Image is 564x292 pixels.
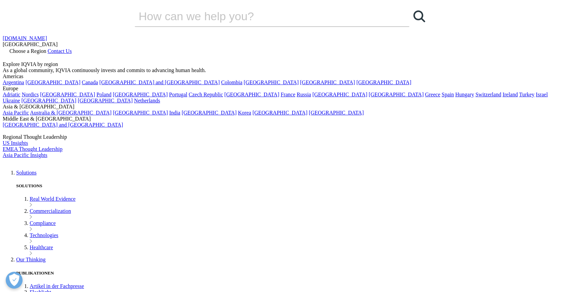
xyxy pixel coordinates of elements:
a: Korea [238,110,251,116]
a: [GEOGRAPHIC_DATA] [113,92,168,97]
div: Explore IQVIA by region [3,61,561,67]
a: Poland [96,92,111,97]
div: Asia & [GEOGRAPHIC_DATA] [3,104,561,110]
span: Choose a Region [9,48,46,54]
a: [GEOGRAPHIC_DATA] [369,92,424,97]
svg: Search [413,10,425,22]
a: [GEOGRAPHIC_DATA] and [GEOGRAPHIC_DATA] [99,79,220,85]
a: Greece [425,92,440,97]
div: Americas [3,73,561,79]
a: [GEOGRAPHIC_DATA] [22,98,76,103]
a: Hungary [455,92,474,97]
a: [GEOGRAPHIC_DATA] [224,92,279,97]
div: Regional Thought Leadership [3,134,561,140]
div: Middle East & [GEOGRAPHIC_DATA] [3,116,561,122]
a: [GEOGRAPHIC_DATA] [113,110,168,116]
a: [GEOGRAPHIC_DATA] [356,79,411,85]
a: Argentina [3,79,24,85]
a: France [281,92,295,97]
a: [GEOGRAPHIC_DATA] and [GEOGRAPHIC_DATA] [3,122,123,128]
a: Our Thinking [16,257,45,262]
a: Spain [442,92,454,97]
h5: SOLUTIONS [16,183,561,189]
a: Technologies [30,232,58,238]
div: Europe [3,86,561,92]
a: Colombia [221,79,242,85]
a: Czech Republic [189,92,223,97]
a: India [169,110,180,116]
a: Asia Pacific Insights [3,152,47,158]
a: Australia & [GEOGRAPHIC_DATA] [30,110,112,116]
a: Turkey [519,92,535,97]
a: Asia Pacific [3,110,29,116]
a: Netherlands [134,98,160,103]
a: Solutions [16,170,36,175]
a: [GEOGRAPHIC_DATA] [182,110,237,116]
a: Adriatic [3,92,20,97]
a: [GEOGRAPHIC_DATA] [309,110,364,116]
a: Suchen [409,6,430,26]
a: [GEOGRAPHIC_DATA] [78,98,133,103]
a: [GEOGRAPHIC_DATA] [26,79,81,85]
div: [GEOGRAPHIC_DATA] [3,41,561,47]
a: US Insights [3,140,28,146]
a: Contact Us [48,48,72,54]
a: Israel [536,92,548,97]
a: Portugal [169,92,187,97]
a: Commercialization [30,208,71,214]
a: Switzerland [475,92,501,97]
a: [GEOGRAPHIC_DATA] [300,79,355,85]
a: [DOMAIN_NAME] [3,35,47,41]
a: [GEOGRAPHIC_DATA] [40,92,95,97]
a: Canada [82,79,98,85]
a: Artikel in der Fachpresse [30,283,84,289]
a: Nordics [22,92,39,97]
a: [GEOGRAPHIC_DATA] [252,110,307,116]
a: EMEA Thought Leadership [3,146,62,152]
h5: PUBLIKATIONEN [16,270,561,276]
a: Healthcare [30,245,53,250]
a: [GEOGRAPHIC_DATA] [244,79,299,85]
a: Russia [297,92,311,97]
div: As a global community, IQVIA continuously invests and commits to advancing human health. [3,67,561,73]
a: [GEOGRAPHIC_DATA] [312,92,367,97]
a: Ukraine [3,98,20,103]
a: Real World Evidence [30,196,75,202]
a: Compliance [30,220,56,226]
button: Präferenzen öffnen [6,272,23,289]
input: Suchen [135,6,390,26]
a: Ireland [503,92,518,97]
